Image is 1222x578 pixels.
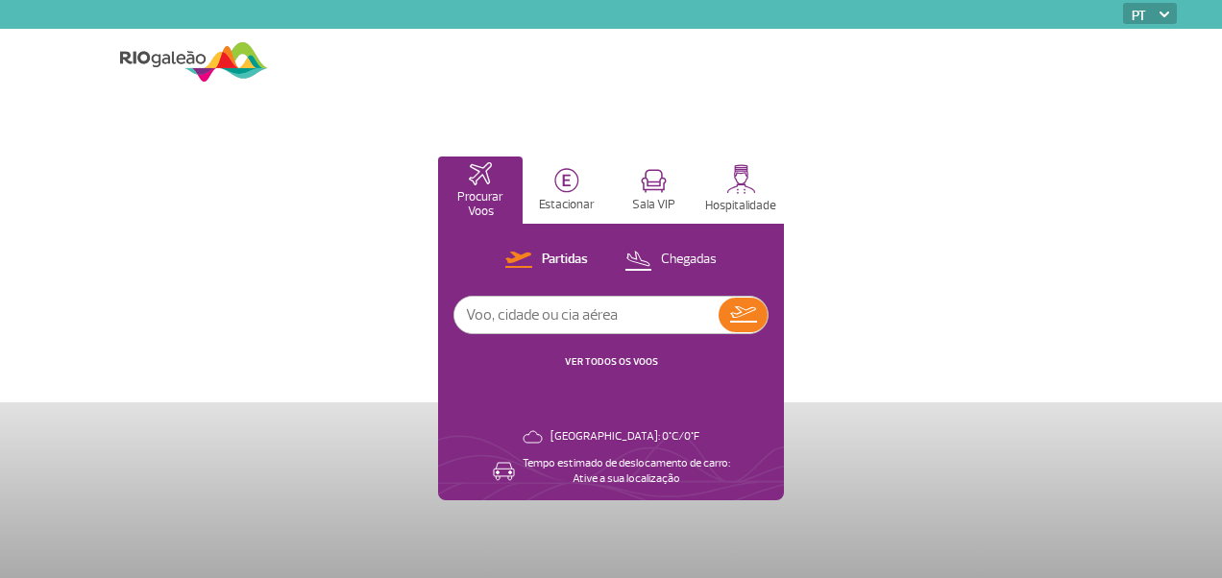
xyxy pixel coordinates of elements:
img: vipRoom.svg [641,169,667,193]
img: hospitality.svg [726,164,756,194]
p: Chegadas [661,251,717,269]
button: Estacionar [525,157,609,224]
p: Sala VIP [632,198,675,212]
button: Partidas [500,248,594,273]
img: airplaneHomeActive.svg [469,162,492,185]
button: Sala VIP [611,157,696,224]
button: VER TODOS OS VOOS [559,354,664,370]
button: Chegadas [619,248,722,273]
p: Partidas [542,251,588,269]
p: Estacionar [539,198,595,212]
p: Tempo estimado de deslocamento de carro: Ative a sua localização [523,456,730,487]
input: Voo, cidade ou cia aérea [454,297,719,333]
button: Procurar Voos [438,157,523,224]
img: carParkingHome.svg [554,168,579,193]
a: VER TODOS OS VOOS [565,355,658,368]
button: Hospitalidade [697,157,784,224]
p: [GEOGRAPHIC_DATA]: 0°C/0°F [550,429,699,445]
p: Hospitalidade [705,199,776,213]
p: Procurar Voos [448,190,513,219]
